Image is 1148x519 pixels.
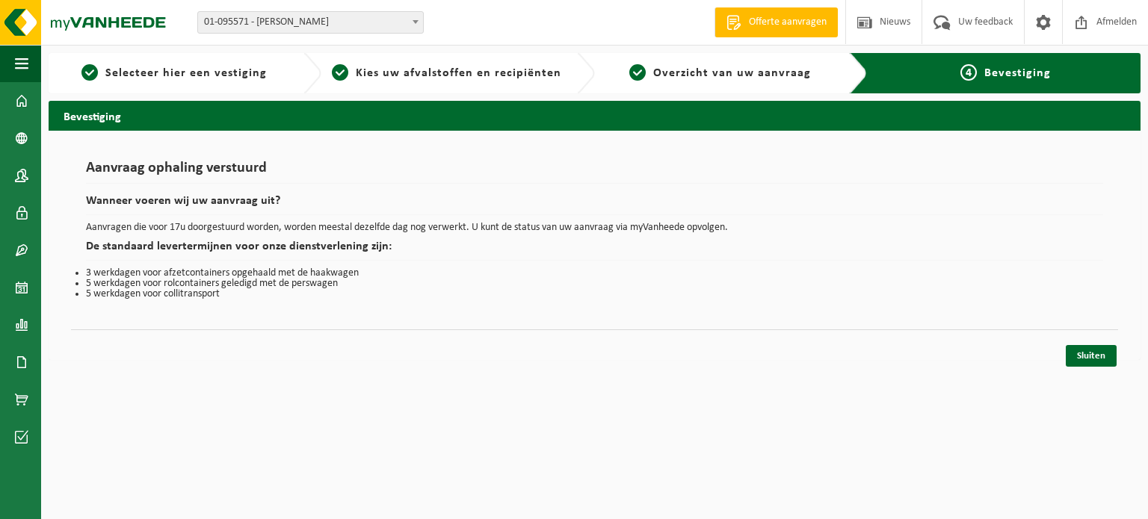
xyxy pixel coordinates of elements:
span: Bevestiging [984,67,1051,79]
li: 3 werkdagen voor afzetcontainers opgehaald met de haakwagen [86,268,1103,279]
h1: Aanvraag ophaling verstuurd [86,161,1103,184]
span: 3 [629,64,646,81]
span: Offerte aanvragen [745,15,830,30]
li: 5 werkdagen voor collitransport [86,289,1103,299]
a: Offerte aanvragen [715,7,838,37]
a: 3Overzicht van uw aanvraag [602,64,838,82]
a: Sluiten [1066,345,1117,367]
span: Overzicht van uw aanvraag [653,67,811,79]
span: 2 [332,64,348,81]
a: 2Kies uw afvalstoffen en recipiënten [329,64,564,82]
span: Selecteer hier een vestiging [105,67,267,79]
span: Kies uw afvalstoffen en recipiënten [356,67,561,79]
a: 1Selecteer hier een vestiging [56,64,291,82]
h2: De standaard levertermijnen voor onze dienstverlening zijn: [86,240,1103,261]
span: 01-095571 - VANDESTEENE JOHN - OOSTKAMP [198,12,423,33]
li: 5 werkdagen voor rolcontainers geledigd met de perswagen [86,279,1103,289]
h2: Bevestiging [49,101,1141,130]
p: Aanvragen die voor 17u doorgestuurd worden, worden meestal dezelfde dag nog verwerkt. U kunt de s... [86,223,1103,233]
span: 4 [960,64,977,81]
span: 1 [81,64,98,81]
span: 01-095571 - VANDESTEENE JOHN - OOSTKAMP [197,11,424,34]
h2: Wanneer voeren wij uw aanvraag uit? [86,195,1103,215]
